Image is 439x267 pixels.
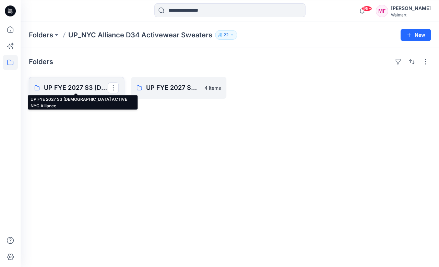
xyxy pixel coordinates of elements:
a: UP FYE 2027 S2 [DEMOGRAPHIC_DATA] ACTIVE NYC Alliance4 items [131,77,226,99]
button: 22 [215,30,237,40]
p: UP_NYC Alliance D34 Activewear Sweaters [68,30,212,40]
p: 22 [224,31,228,39]
p: UP FYE 2027 S3 [DEMOGRAPHIC_DATA] ACTIVE NYC Alliance [44,83,108,93]
a: Folders [29,30,53,40]
a: UP FYE 2027 S3 [DEMOGRAPHIC_DATA] ACTIVE NYC Alliance [29,77,124,99]
button: New [400,29,431,41]
div: Walmart [391,12,430,17]
span: 99+ [361,6,372,11]
div: [PERSON_NAME] [391,4,430,12]
div: MF [376,5,388,17]
p: UP FYE 2027 S2 [DEMOGRAPHIC_DATA] ACTIVE NYC Alliance [146,83,200,93]
h4: Folders [29,58,53,66]
p: 4 items [204,84,221,92]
